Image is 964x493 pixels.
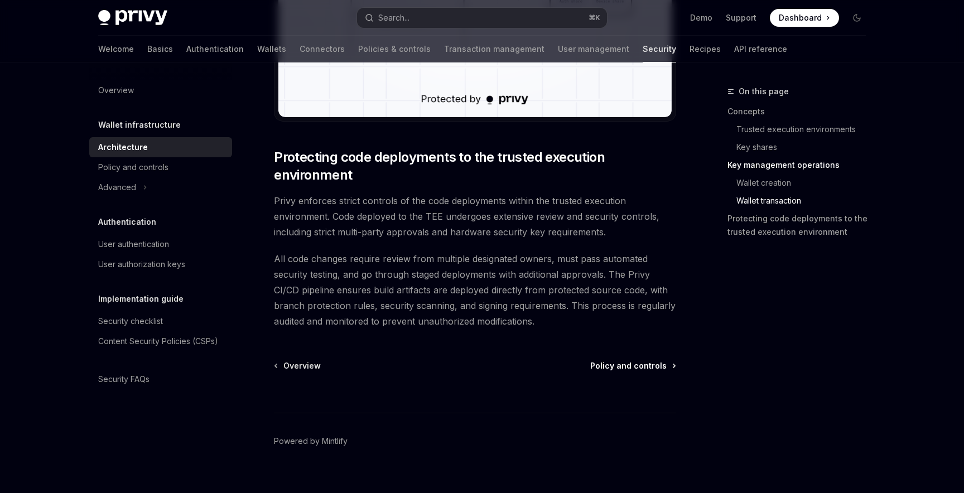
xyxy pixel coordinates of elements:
[378,11,409,25] div: Search...
[590,360,667,371] span: Policy and controls
[89,234,232,254] a: User authentication
[89,137,232,157] a: Architecture
[590,360,675,371] a: Policy and controls
[558,36,629,62] a: User management
[89,254,232,274] a: User authorization keys
[357,8,607,28] button: Search...⌘K
[89,80,232,100] a: Overview
[770,9,839,27] a: Dashboard
[89,369,232,389] a: Security FAQs
[736,174,875,192] a: Wallet creation
[98,181,136,194] div: Advanced
[89,331,232,351] a: Content Security Policies (CSPs)
[739,85,789,98] span: On this page
[98,141,148,154] div: Architecture
[734,36,787,62] a: API reference
[690,12,712,23] a: Demo
[98,36,134,62] a: Welcome
[444,36,544,62] a: Transaction management
[736,120,875,138] a: Trusted execution environments
[283,360,321,371] span: Overview
[98,118,181,132] h5: Wallet infrastructure
[98,258,185,271] div: User authorization keys
[186,36,244,62] a: Authentication
[727,156,875,174] a: Key management operations
[98,10,167,26] img: dark logo
[274,251,676,329] span: All code changes require review from multiple designated owners, must pass automated security tes...
[98,292,184,306] h5: Implementation guide
[98,238,169,251] div: User authentication
[274,436,348,447] a: Powered by Mintlify
[727,210,875,241] a: Protecting code deployments to the trusted execution environment
[98,215,156,229] h5: Authentication
[98,315,163,328] div: Security checklist
[358,36,431,62] a: Policies & controls
[257,36,286,62] a: Wallets
[848,9,866,27] button: Toggle dark mode
[98,161,168,174] div: Policy and controls
[98,373,150,386] div: Security FAQs
[643,36,676,62] a: Security
[274,148,676,184] span: Protecting code deployments to the trusted execution environment
[98,84,134,97] div: Overview
[89,157,232,177] a: Policy and controls
[736,192,875,210] a: Wallet transaction
[275,360,321,371] a: Overview
[300,36,345,62] a: Connectors
[779,12,822,23] span: Dashboard
[727,103,875,120] a: Concepts
[274,193,676,240] span: Privy enforces strict controls of the code deployments within the trusted execution environment. ...
[736,138,875,156] a: Key shares
[98,335,218,348] div: Content Security Policies (CSPs)
[690,36,721,62] a: Recipes
[589,13,600,22] span: ⌘ K
[89,311,232,331] a: Security checklist
[147,36,173,62] a: Basics
[726,12,756,23] a: Support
